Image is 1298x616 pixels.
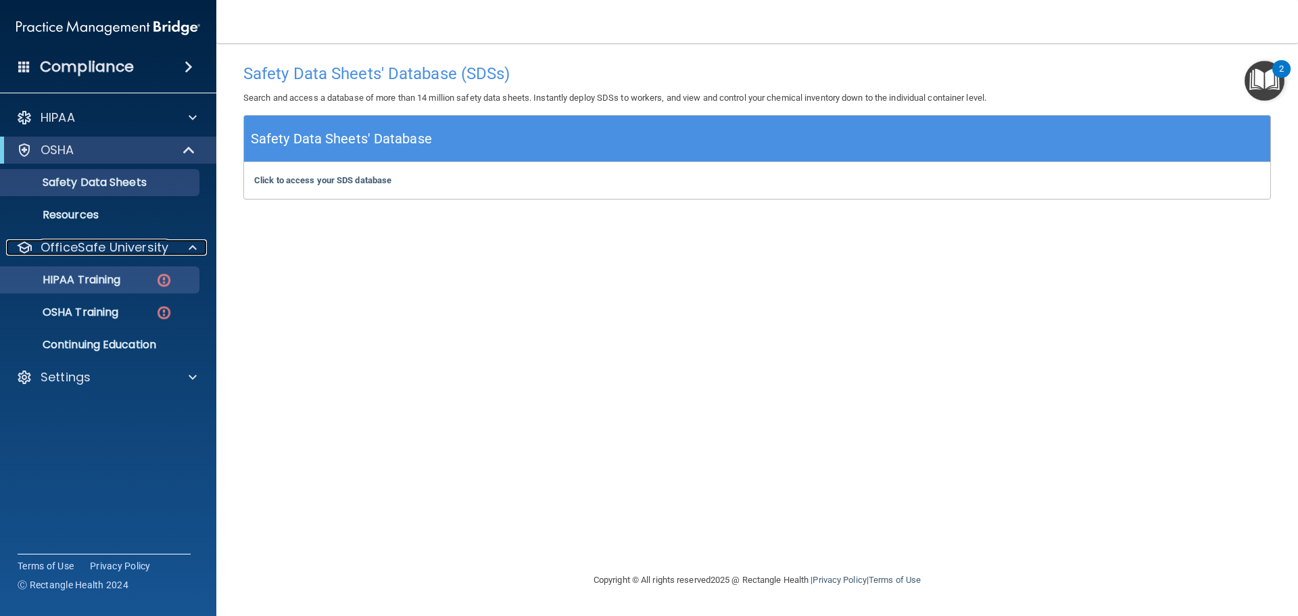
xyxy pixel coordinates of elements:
[18,559,74,573] a: Terms of Use
[9,338,193,352] p: Continuing Education
[41,142,74,158] p: OSHA
[16,110,197,126] a: HIPAA
[16,369,197,385] a: Settings
[243,65,1271,82] h4: Safety Data Sheets' Database (SDSs)
[1279,69,1284,87] div: 2
[1245,61,1284,101] button: Open Resource Center, 2 new notifications
[41,369,91,385] p: Settings
[813,575,866,585] a: Privacy Policy
[90,559,151,573] a: Privacy Policy
[16,142,196,158] a: OSHA
[41,110,75,126] p: HIPAA
[9,306,118,319] p: OSHA Training
[41,239,168,256] p: OfficeSafe University
[40,57,134,76] h4: Compliance
[9,273,120,287] p: HIPAA Training
[243,90,1271,106] p: Search and access a database of more than 14 million safety data sheets. Instantly deploy SDSs to...
[16,14,200,41] img: PMB logo
[16,239,197,256] a: OfficeSafe University
[1064,520,1282,574] iframe: Drift Widget Chat Controller
[155,272,172,289] img: danger-circle.6113f641.png
[155,304,172,321] img: danger-circle.6113f641.png
[254,175,391,185] a: Click to access your SDS database
[251,127,432,151] h5: Safety Data Sheets' Database
[869,575,921,585] a: Terms of Use
[510,559,1004,602] div: Copyright © All rights reserved 2025 @ Rectangle Health | |
[9,208,193,222] p: Resources
[9,176,193,189] p: Safety Data Sheets
[18,578,128,592] span: Ⓒ Rectangle Health 2024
